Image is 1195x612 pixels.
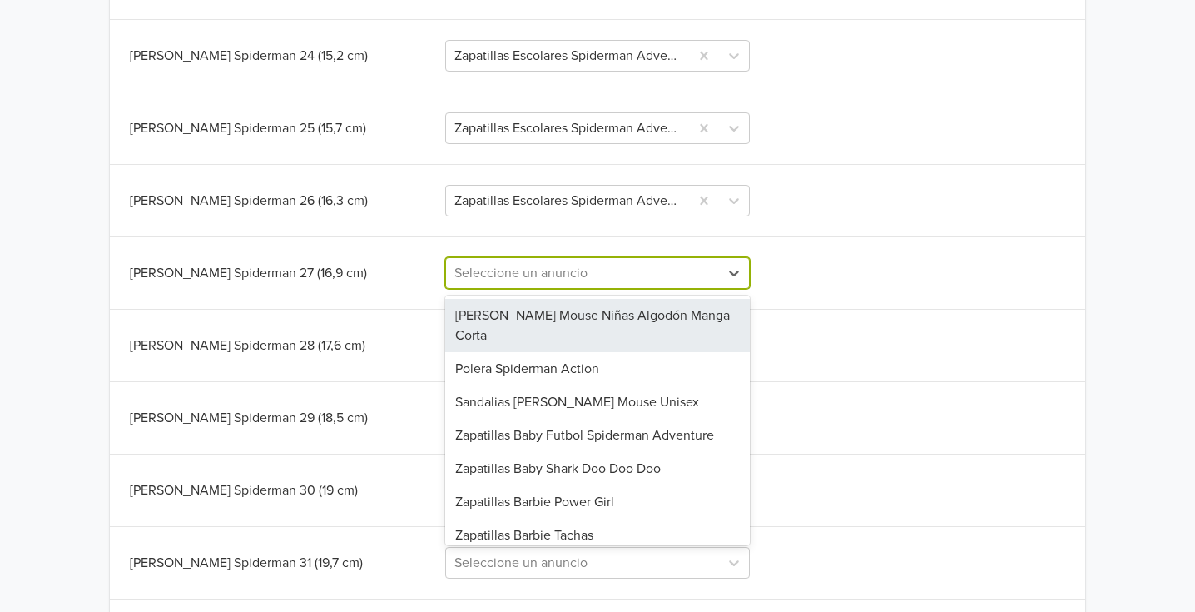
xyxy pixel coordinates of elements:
[130,553,442,573] div: [PERSON_NAME] Spiderman 31 (19,7 cm)
[130,263,442,283] div: [PERSON_NAME] Spiderman 27 (16,9 cm)
[130,191,442,211] div: [PERSON_NAME] Spiderman 26 (16,3 cm)
[130,480,442,500] div: [PERSON_NAME] Spiderman 30 (19 cm)
[130,408,442,428] div: [PERSON_NAME] Spiderman 29 (18,5 cm)
[445,386,751,419] div: Sandalias [PERSON_NAME] Mouse Unisex
[130,46,442,66] div: [PERSON_NAME] Spiderman 24 (15,2 cm)
[445,452,751,485] div: Zapatillas Baby Shark Doo Doo Doo
[445,485,751,519] div: Zapatillas Barbie Power Girl
[445,352,751,386] div: Polera Spiderman Action
[445,419,751,452] div: Zapatillas Baby Futbol Spiderman Adventure
[130,336,442,356] div: [PERSON_NAME] Spiderman 28 (17,6 cm)
[445,299,751,352] div: [PERSON_NAME] Mouse Niñas Algodón Manga Corta
[445,519,751,552] div: Zapatillas Barbie Tachas
[130,118,442,138] div: [PERSON_NAME] Spiderman 25 (15,7 cm)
